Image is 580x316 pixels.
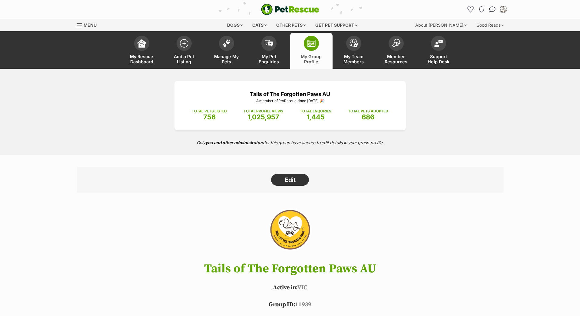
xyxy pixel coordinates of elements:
span: Add a Pet Listing [171,54,198,64]
p: TOTAL PETS LISTED [192,108,227,114]
img: notifications-46538b983faf8c2785f20acdc204bb7945ddae34d4c08c2a6579f10ce5e182be.svg [479,6,484,12]
img: Tails of The Forgotten Paws AU profile pic [500,6,506,12]
p: 11939 [68,300,513,309]
p: TOTAL PROFILE VIEWS [244,108,283,114]
span: My Team Members [340,54,367,64]
span: 1,025,957 [247,113,279,121]
a: My Rescue Dashboard [121,33,163,69]
img: Tails of The Forgotten Paws AU [255,205,324,256]
img: dashboard-icon-eb2f2d2d3e046f16d808141f083e7271f6b2e854fb5c12c21221c1fb7104beca.svg [138,39,146,48]
h1: Tails of The Forgotten Paws AU [68,262,513,275]
div: Get pet support [311,19,362,31]
img: add-pet-listing-icon-0afa8454b4691262ce3f59096e99ab1cd57d4a30225e0717b998d2c9b9846f56.svg [180,39,188,48]
img: manage-my-pets-icon-02211641906a0b7f246fdf0571729dbe1e7629f14944591b6c1af311fb30b64b.svg [222,39,231,47]
a: Member Resources [375,33,417,69]
p: TOTAL ENQUIRIES [300,108,331,114]
a: Edit [271,174,309,186]
span: Active in: [273,284,297,291]
p: Tails of The Forgotten Paws AU [184,90,397,98]
span: Member Resources [383,54,410,64]
span: 686 [362,113,374,121]
span: 756 [203,113,216,121]
span: Menu [84,22,97,28]
a: Favourites [466,5,476,14]
span: Support Help Desk [425,54,452,64]
strong: you and other administrators [205,140,264,145]
a: Conversations [488,5,497,14]
div: Other pets [272,19,310,31]
ul: Account quick links [466,5,508,14]
div: Cats [248,19,271,31]
a: My Team Members [333,33,375,69]
div: Good Reads [472,19,508,31]
p: A member of PetRescue since [DATE] 🎉 [184,98,397,104]
img: chat-41dd97257d64d25036548639549fe6c8038ab92f7586957e7f3b1b290dea8141.svg [489,6,495,12]
div: Dogs [223,19,247,31]
img: group-profile-icon-3fa3cf56718a62981997c0bc7e787c4b2cf8bcc04b72c1350f741eb67cf2f40e.svg [307,40,316,47]
a: PetRescue [261,4,319,15]
a: Support Help Desk [417,33,460,69]
img: logo-e224e6f780fb5917bec1dbf3a21bbac754714ae5b6737aabdf751b685950b380.svg [261,4,319,15]
p: TOTAL PETS ADOPTED [348,108,388,114]
div: About [PERSON_NAME] [411,19,471,31]
a: My Pet Enquiries [248,33,290,69]
img: pet-enquiries-icon-7e3ad2cf08bfb03b45e93fb7055b45f3efa6380592205ae92323e6603595dc1f.svg [265,40,273,47]
img: team-members-icon-5396bd8760b3fe7c0b43da4ab00e1e3bb1a5d9ba89233759b79545d2d3fc5d0d.svg [350,39,358,47]
a: Add a Pet Listing [163,33,205,69]
span: Group ID: [269,301,295,308]
a: Menu [77,19,101,30]
button: My account [499,5,508,14]
a: My Group Profile [290,33,333,69]
span: My Group Profile [298,54,325,64]
a: Manage My Pets [205,33,248,69]
img: help-desk-icon-fdf02630f3aa405de69fd3d07c3f3aa587a6932b1a1747fa1d2bba05be0121f9.svg [434,40,443,47]
span: 1,445 [307,113,325,121]
span: My Pet Enquiries [255,54,283,64]
p: VIC [68,283,513,292]
span: Manage My Pets [213,54,240,64]
img: member-resources-icon-8e73f808a243e03378d46382f2149f9095a855e16c252ad45f914b54edf8863c.svg [392,39,400,47]
span: My Rescue Dashboard [128,54,155,64]
button: Notifications [477,5,486,14]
